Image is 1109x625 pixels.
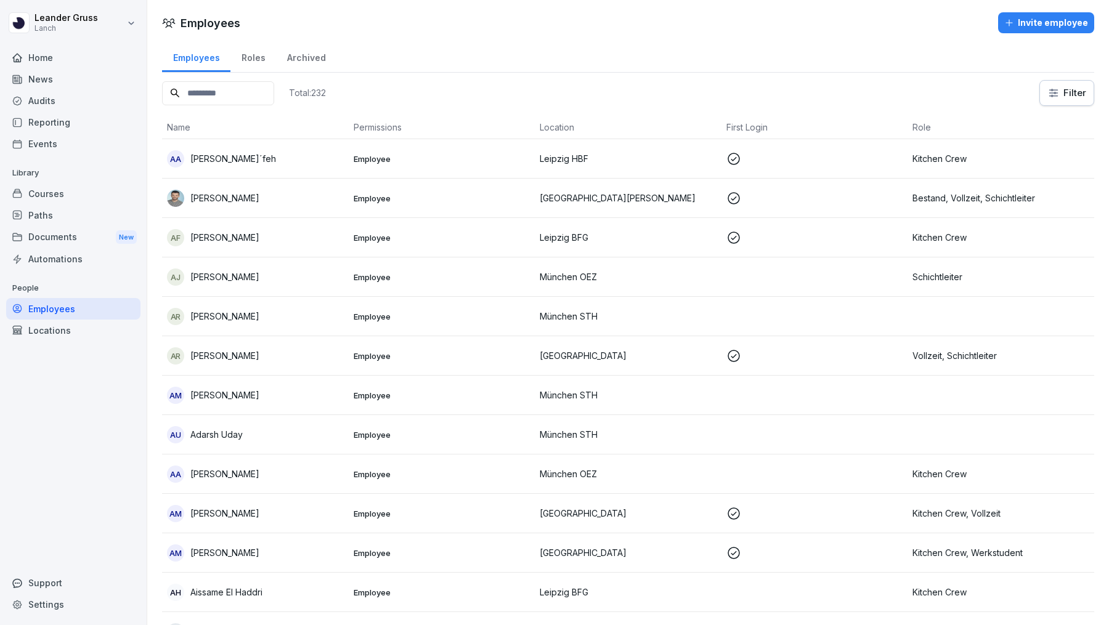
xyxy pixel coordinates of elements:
th: Permissions [349,116,535,139]
a: News [6,68,140,90]
p: Schichtleiter [912,270,1089,283]
p: [PERSON_NAME] [190,389,259,401]
p: München OEZ [540,270,717,283]
div: New [116,230,137,244]
a: Locations [6,320,140,341]
button: Filter [1040,81,1094,105]
a: Archived [276,41,336,72]
p: [GEOGRAPHIC_DATA] [540,546,717,559]
p: Aissame El Haddri [190,586,262,599]
p: Leipzig BFG [540,586,717,599]
p: Bestand, Vollzeit, Schichtleiter [912,192,1089,204]
div: Audits [6,90,140,111]
p: München OEZ [540,467,717,480]
div: AM [167,505,184,522]
a: Employees [6,298,140,320]
p: Kitchen Crew, Vollzeit [912,507,1089,520]
p: Employee [354,508,530,519]
p: München STH [540,310,717,323]
h1: Employees [181,15,240,31]
p: Employee [354,469,530,480]
p: Employee [354,547,530,558]
p: Employee [354,350,530,361]
div: AR [167,308,184,325]
p: Employee [354,232,530,243]
th: Location [535,116,721,139]
p: Employee [354,390,530,401]
p: [PERSON_NAME] [190,231,259,244]
div: Support [6,572,140,594]
div: Invite employee [1004,16,1088,30]
p: Kitchen Crew [912,467,1089,480]
p: Lanch [35,24,98,33]
div: AJ [167,268,184,286]
p: Kitchen Crew [912,586,1089,599]
div: AA [167,466,184,483]
p: Vollzeit, Schichtleiter [912,349,1089,362]
p: [PERSON_NAME] [190,310,259,323]
p: [PERSON_NAME] [190,349,259,362]
th: First Login [721,116,908,139]
p: People [6,278,140,298]
p: Employee [354,311,530,322]
p: Employee [354,429,530,440]
p: München STH [540,389,717,401]
p: Employee [354,272,530,283]
p: Kitchen Crew [912,231,1089,244]
p: [PERSON_NAME] [190,192,259,204]
div: AF [167,229,184,246]
p: [PERSON_NAME] [190,507,259,520]
p: Leander Gruss [35,13,98,23]
p: [GEOGRAPHIC_DATA][PERSON_NAME] [540,192,717,204]
a: Home [6,47,140,68]
p: Leipzig HBF [540,152,717,165]
div: AA [167,150,184,167]
div: Documents [6,226,140,249]
p: [PERSON_NAME]´feh [190,152,276,165]
a: Events [6,133,140,155]
button: Invite employee [998,12,1094,33]
div: Reporting [6,111,140,133]
p: Employee [354,153,530,164]
a: Roles [230,41,276,72]
a: Courses [6,183,140,204]
div: AH [167,584,184,601]
p: [GEOGRAPHIC_DATA] [540,507,717,520]
p: Leipzig BFG [540,231,717,244]
p: [PERSON_NAME] [190,270,259,283]
a: Settings [6,594,140,615]
div: AU [167,426,184,443]
th: Role [908,116,1094,139]
p: Employee [354,193,530,204]
p: [GEOGRAPHIC_DATA] [540,349,717,362]
div: AR [167,347,184,365]
p: Employee [354,587,530,598]
a: Employees [162,41,230,72]
p: Kitchen Crew [912,152,1089,165]
img: cp97czd9e13kg1ytt0id7140.png [167,190,184,207]
a: DocumentsNew [6,226,140,249]
p: [PERSON_NAME] [190,467,259,480]
div: Filter [1047,87,1086,99]
p: Library [6,163,140,183]
div: AM [167,387,184,404]
p: München STH [540,428,717,441]
p: Kitchen Crew, Werkstudent [912,546,1089,559]
th: Name [162,116,349,139]
p: Total: 232 [289,87,326,99]
a: Paths [6,204,140,226]
a: Automations [6,248,140,270]
p: Adarsh Uday [190,428,243,441]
